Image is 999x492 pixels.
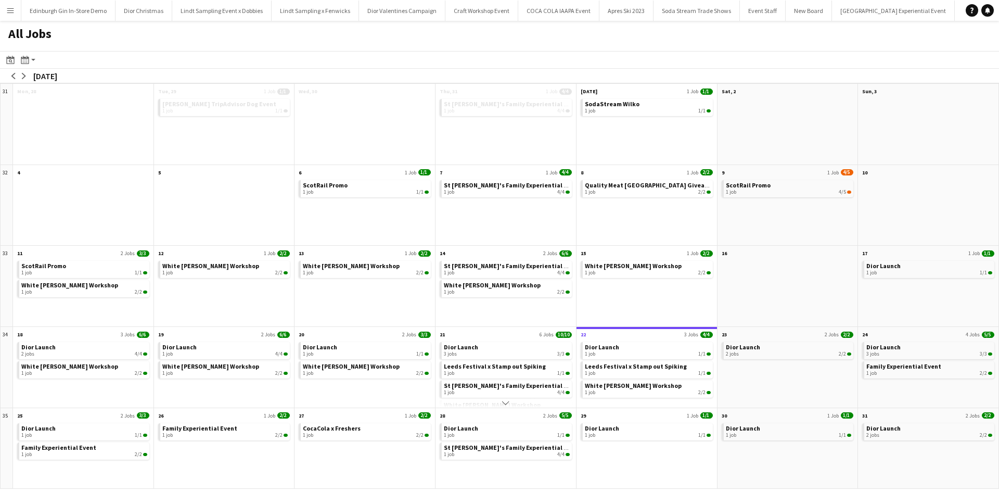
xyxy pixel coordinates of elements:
span: 5/5 [559,412,572,419]
span: 2/2 [416,370,424,376]
span: Sat, 2 [722,88,736,95]
span: 1 job [21,289,32,295]
a: CocaCola x Freshers1 job2/2 [303,423,429,438]
span: Family Experiential Event [21,444,96,451]
span: 1 job [162,108,173,114]
span: 1/1 [698,370,706,376]
a: Dior Launch2 jobs4/4 [21,342,147,357]
span: 1 job [585,351,595,357]
span: Dior Launch [866,424,901,432]
span: Wed, 30 [299,88,317,95]
span: 3/3 [988,352,992,356]
span: 2/2 [707,191,711,194]
button: Lindt Sampling x Fenwicks [272,1,359,21]
a: St [PERSON_NAME]'s Family Experiential Event1 job4/4 [444,180,570,195]
span: White Rose Craft Workshop [21,362,118,370]
span: 2/2 [284,434,288,437]
span: 1 job [444,451,454,458]
span: 1 Job [405,412,416,419]
span: 1/1 [425,191,429,194]
span: 10 [862,169,867,176]
span: Dior Launch [726,424,760,432]
a: Dior Launch2 jobs2/2 [726,342,852,357]
span: 2 Jobs [543,250,557,257]
span: 4/4 [566,271,570,274]
span: 1/1 [988,271,992,274]
span: 1/1 [135,270,142,276]
span: 4/4 [559,89,572,95]
a: Dior Launch1 job1/1 [726,423,852,438]
span: 1/1 [839,432,846,438]
span: Dior Launch [21,424,56,432]
span: 2/2 [988,434,992,437]
span: Sun, 3 [862,88,877,95]
span: 1 job [585,432,595,438]
span: 26 [158,412,163,419]
span: White Rose Craft Workshop [162,262,259,270]
a: Dior Launch1 job1/1 [21,423,147,438]
span: 6/6 [559,250,572,257]
a: Dior Launch1 job1/1 [585,423,711,438]
span: 2/2 [275,370,283,376]
span: Dior Launch [21,343,56,351]
span: 1 Job [968,250,980,257]
span: 20 [299,331,304,338]
span: 1/1 [566,372,570,375]
span: Thu, 31 [440,88,457,95]
a: White [PERSON_NAME] Workshop1 job2/2 [162,361,288,376]
span: 2/2 [707,271,711,274]
span: 2 jobs [726,351,739,357]
a: St [PERSON_NAME]'s Family Experiential Event1 job4/4 [444,443,570,458]
a: Leeds Festival x Stamp out Spiking1 job1/1 [585,361,711,376]
span: Family Experiential Event [866,362,941,370]
span: 1/1 [700,412,713,419]
span: 4/5 [841,169,853,175]
span: 1 job [21,451,32,458]
span: 1 Job [546,169,557,176]
span: 1 Job [687,250,698,257]
span: 12 [158,250,163,257]
button: [GEOGRAPHIC_DATA] Experiential Event [832,1,955,21]
span: 2/2 [425,434,429,437]
span: 1/1 [980,270,987,276]
a: Dior Launch1 job1/1 [585,342,711,357]
span: Dior Launch [444,343,478,351]
span: 4/4 [566,109,570,112]
span: 1 job [585,189,595,195]
span: 4/5 [847,191,851,194]
span: Leeds Festival x Stamp out Spiking [585,362,687,370]
span: 2/2 [143,291,147,294]
span: St David's Family Experiential Event [444,444,581,451]
span: 29 [581,412,586,419]
span: 4/5 [839,189,846,195]
span: St David's Family Experiential Event [444,382,581,389]
span: 1 job [303,270,313,276]
span: 1 job [444,389,454,396]
span: 1 Job [264,88,275,95]
span: 1/1 [418,169,431,175]
span: 4/4 [557,108,565,114]
span: 23 [722,331,727,338]
a: St [PERSON_NAME]'s Family Experiential Event1 job4/4 [444,261,570,276]
span: 1/1 [707,372,711,375]
span: 16 [722,250,727,257]
span: 1 job [162,432,173,438]
span: 1 job [866,270,877,276]
span: Dior Launch [866,343,901,351]
span: Mon, 28 [17,88,36,95]
a: White [PERSON_NAME] Workshop1 job2/2 [303,261,429,276]
span: 3/3 [418,332,431,338]
span: 4/4 [557,189,565,195]
a: Leeds Festival x Stamp out Spiking1 job1/1 [444,361,570,376]
span: 4 [17,169,20,176]
a: Dior Launch1 job4/4 [162,342,288,357]
a: SodaStream Wilko1 job1/1 [585,99,711,114]
span: 1/1 [557,370,565,376]
span: White Rose Craft Workshop [585,262,682,270]
span: 2/2 [982,412,994,419]
span: 1/1 [143,271,147,274]
span: Dior Launch [444,424,478,432]
span: 2/2 [700,169,713,175]
span: 1 Job [264,250,275,257]
span: 24 [862,331,867,338]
